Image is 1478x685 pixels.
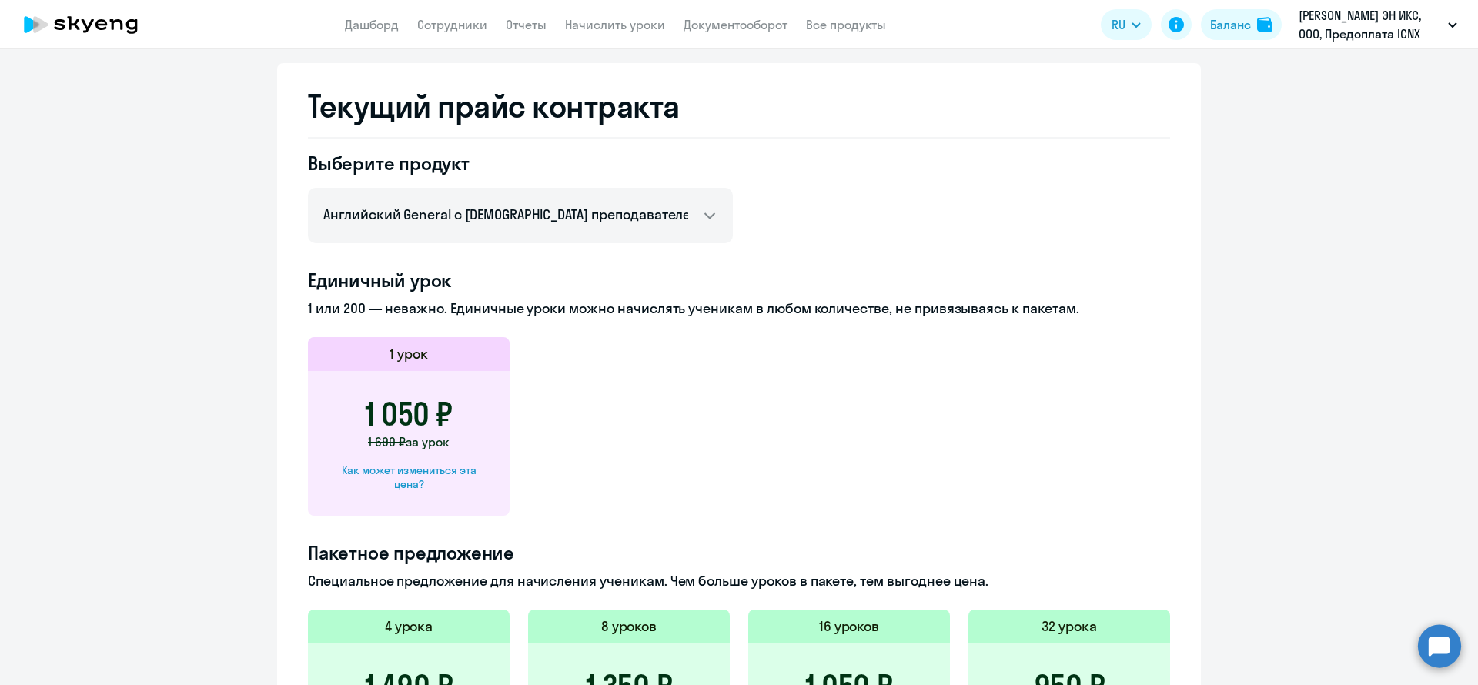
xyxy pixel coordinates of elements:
[308,299,1170,319] p: 1 или 200 — неважно. Единичные уроки можно начислять ученикам в любом количестве, не привязываясь...
[1101,9,1152,40] button: RU
[417,17,487,32] a: Сотрудники
[1042,616,1097,637] h5: 32 урока
[333,463,485,491] div: Как может измениться эта цена?
[506,17,547,32] a: Отчеты
[601,616,657,637] h5: 8 уроков
[806,17,886,32] a: Все продукты
[308,88,1170,125] h2: Текущий прайс контракта
[390,344,428,364] h5: 1 урок
[1210,15,1251,34] div: Баланс
[365,396,453,433] h3: 1 050 ₽
[308,151,733,175] h4: Выберите продукт
[819,616,880,637] h5: 16 уроков
[368,434,406,449] span: 1 690 ₽
[565,17,665,32] a: Начислить уроки
[308,571,1170,591] p: Специальное предложение для начисления ученикам. Чем больше уроков в пакете, тем выгоднее цена.
[406,434,450,449] span: за урок
[308,268,1170,292] h4: Единичный урок
[345,17,399,32] a: Дашборд
[1291,6,1465,43] button: [PERSON_NAME] ЭН ИКС, ООО, Предоплата ICNX
[308,540,1170,565] h4: Пакетное предложение
[684,17,787,32] a: Документооборот
[385,616,433,637] h5: 4 урока
[1201,9,1282,40] button: Балансbalance
[1112,15,1125,34] span: RU
[1257,17,1272,32] img: balance
[1299,6,1442,43] p: [PERSON_NAME] ЭН ИКС, ООО, Предоплата ICNX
